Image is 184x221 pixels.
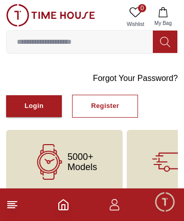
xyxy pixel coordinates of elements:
button: My Bag [148,4,178,30]
button: Register [72,95,138,118]
span: 5000+ Models [67,152,97,172]
div: Chat Widget [154,191,176,213]
span: My Bag [150,19,176,27]
img: ... [6,4,95,26]
span: 0 [138,4,146,12]
a: Forgot Your Password? [93,72,178,85]
div: Login [25,100,43,112]
a: 0Wishlist [123,4,148,30]
span: Wishlist [123,20,148,28]
div: Register [91,100,119,112]
a: Home [57,199,70,211]
button: Login [6,95,62,117]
